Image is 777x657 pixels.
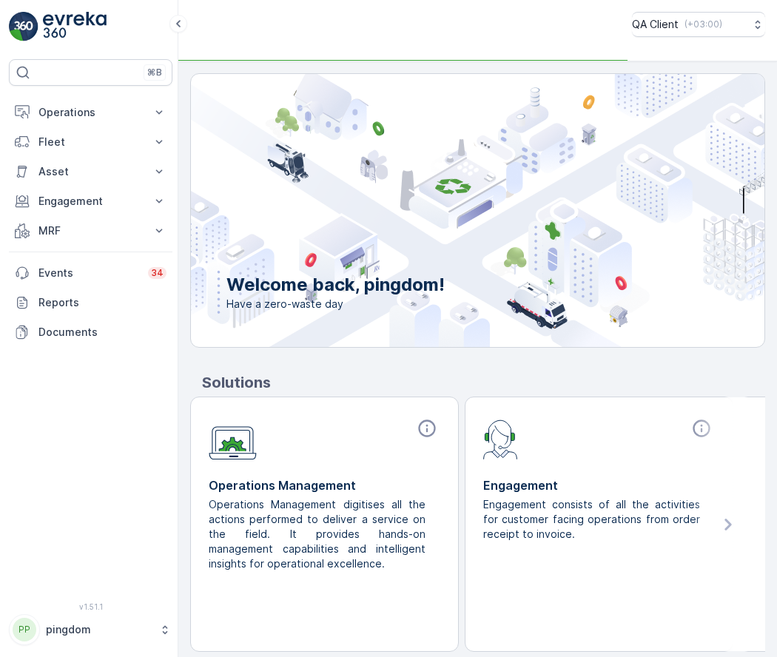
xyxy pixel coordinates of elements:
span: v 1.51.1 [9,602,172,611]
p: Solutions [202,371,765,394]
button: PPpingdom [9,614,172,645]
p: Engagement consists of all the activities for customer facing operations from order receipt to in... [483,497,703,542]
a: Documents [9,317,172,347]
p: Engagement [38,194,143,209]
a: Events34 [9,258,172,288]
p: Asset [38,164,143,179]
p: ⌘B [147,67,162,78]
span: Have a zero-waste day [226,297,445,311]
div: PP [13,618,36,641]
button: Engagement [9,186,172,216]
p: Documents [38,325,166,340]
p: Operations [38,105,143,120]
p: MRF [38,223,143,238]
button: MRF [9,216,172,246]
p: Reports [38,295,166,310]
button: Asset [9,157,172,186]
p: Operations Management digitises all the actions performed to deliver a service on the field. It p... [209,497,428,571]
img: module-icon [483,418,518,459]
a: Reports [9,288,172,317]
p: 34 [151,267,164,279]
p: pingdom [46,622,152,637]
img: logo [9,12,38,41]
p: ( +03:00 ) [684,18,722,30]
button: Fleet [9,127,172,157]
button: Operations [9,98,172,127]
p: QA Client [632,17,679,32]
button: QA Client(+03:00) [632,12,765,37]
img: module-icon [209,418,257,460]
p: Events [38,266,139,280]
p: Operations Management [209,476,440,494]
img: logo_light-DOdMpM7g.png [43,12,107,41]
img: city illustration [124,74,764,347]
p: Welcome back, pingdom! [226,273,445,297]
p: Fleet [38,135,143,149]
p: Engagement [483,476,715,494]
